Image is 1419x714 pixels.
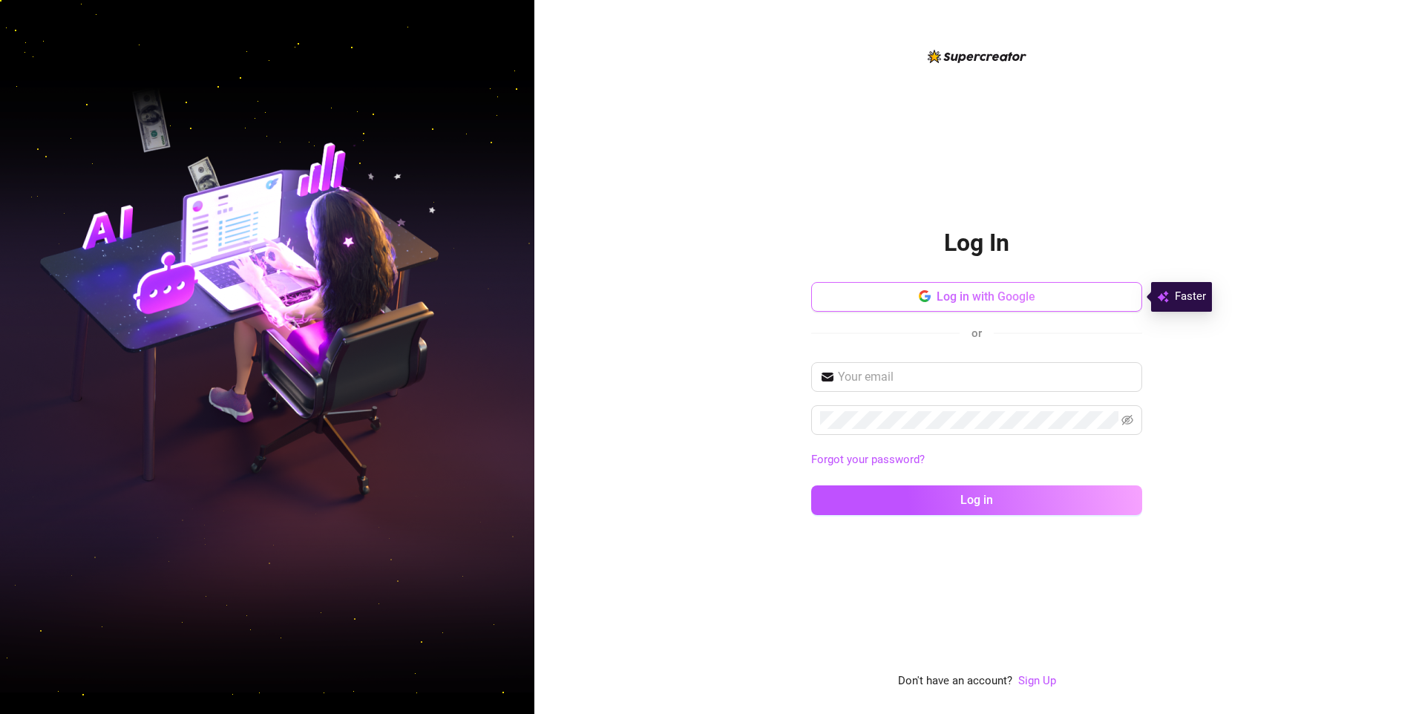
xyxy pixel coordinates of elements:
[1018,672,1056,690] a: Sign Up
[811,282,1142,312] button: Log in with Google
[811,453,925,466] a: Forgot your password?
[1157,288,1169,306] img: svg%3e
[1175,288,1206,306] span: Faster
[1121,414,1133,426] span: eye-invisible
[944,228,1009,258] h2: Log In
[898,672,1012,690] span: Don't have an account?
[928,50,1026,63] img: logo-BBDzfeDw.svg
[1018,674,1056,687] a: Sign Up
[960,493,993,507] span: Log in
[937,289,1035,304] span: Log in with Google
[838,368,1133,386] input: Your email
[811,485,1142,515] button: Log in
[971,327,982,340] span: or
[811,451,1142,469] a: Forgot your password?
